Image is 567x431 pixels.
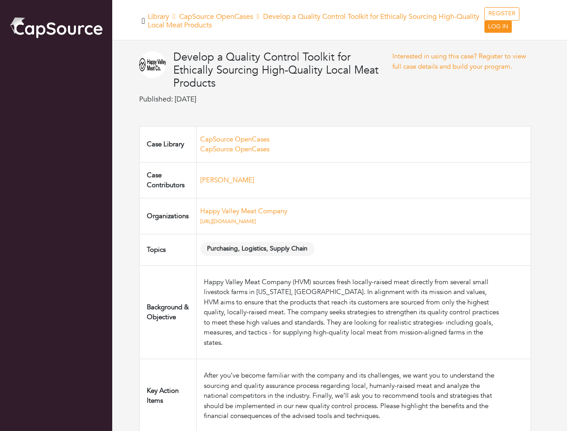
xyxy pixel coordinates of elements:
a: [URL][DOMAIN_NAME] [200,218,256,225]
span: Purchasing, Logistics, Supply Chain [200,242,315,256]
img: HVMC.png [139,51,166,78]
a: [PERSON_NAME] [200,176,254,185]
td: Case Contributors [140,162,197,198]
img: cap_logo.png [9,16,103,39]
a: REGISTER [484,7,519,21]
div: Happy Valley Meat Company (HVM) sources fresh locally-raised meat directly from several small liv... [204,277,501,348]
td: Background & Objective [140,265,197,359]
td: Topics [140,234,197,265]
a: Happy Valley Meat Company [200,207,287,215]
td: Case Library [140,126,197,162]
a: CapSource OpenCases [179,12,253,22]
h4: Develop a Quality Control Toolkit for Ethically Sourcing High-Quality Local Meat Products [173,51,392,90]
td: Organizations [140,198,197,234]
a: CapSource OpenCases [200,145,269,154]
p: Published: [DATE] [139,94,392,105]
div: After you’ve become familiar with the company and its challenges, we want you to understand the s... [204,370,501,421]
h5: Library Develop a Quality Control Toolkit for Ethically Sourcing High-Quality Local Meat Products [148,13,484,30]
a: LOG IN [484,21,512,33]
a: Interested in using this case? Register to view full case details and build your program. [392,52,526,71]
a: CapSource OpenCases [200,135,269,144]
